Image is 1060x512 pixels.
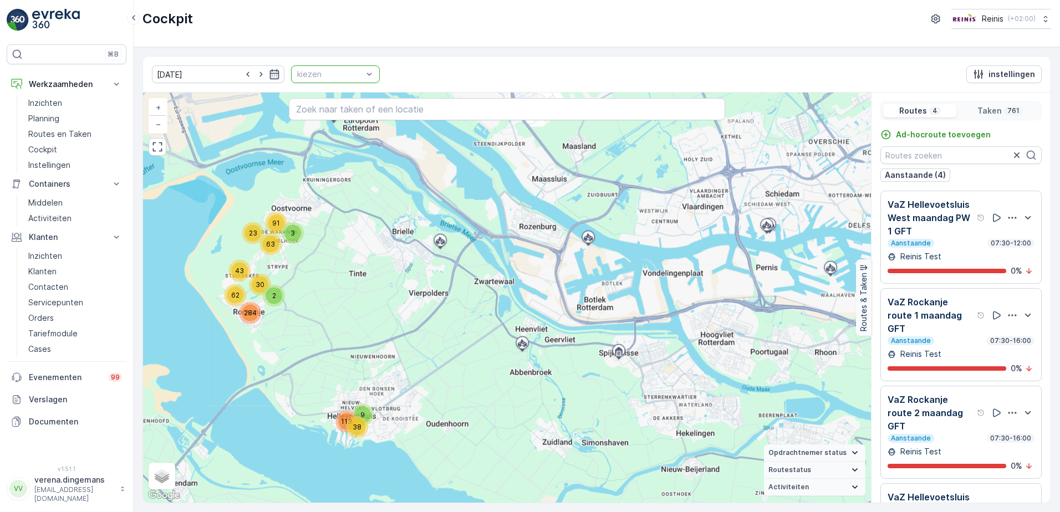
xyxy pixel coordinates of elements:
[29,394,122,405] p: Verslagen
[28,98,62,109] p: Inzichten
[28,197,63,208] p: Middelen
[263,285,285,307] div: 2
[29,372,102,383] p: Evenementen
[1011,265,1022,277] p: 0 %
[335,411,358,433] div: 113
[360,411,365,419] span: 9
[32,9,80,31] img: logo_light-DOdMpM7g.png
[24,142,126,157] a: Cockpit
[152,65,284,83] input: dd/mm/yyyy
[29,178,104,190] p: Containers
[898,446,941,457] p: Reinis Test
[989,336,1032,345] p: 07:30-16:00
[24,310,126,326] a: Orders
[880,129,991,140] a: Ad-hocroute toevoegen
[24,195,126,211] a: Middelen
[146,488,182,503] a: Dit gebied openen in Google Maps (er wordt een nieuw venster geopend)
[24,341,126,357] a: Cases
[988,69,1035,80] p: instellingen
[890,434,932,443] p: Aanstaande
[353,423,361,431] span: 38
[249,274,271,296] div: 30
[351,404,374,426] div: 9
[28,344,51,355] p: Cases
[150,99,166,116] a: In zoomen
[297,69,363,80] p: kiezen
[896,129,991,140] p: Ad-hocroute toevoegen
[966,65,1042,83] button: instellingen
[1006,106,1021,115] p: 761
[28,129,91,140] p: Routes en Taken
[890,336,932,345] p: Aanstaande
[982,13,1003,24] p: Reinis
[24,264,126,279] a: Klanten
[24,248,126,264] a: Inzichten
[150,116,166,132] a: Uitzoomen
[34,485,114,503] p: [EMAIL_ADDRESS][DOMAIN_NAME]
[890,239,932,248] p: Aanstaande
[28,328,78,339] p: Tariefmodule
[29,79,104,90] p: Werkzaamheden
[146,488,182,503] img: Google
[150,464,174,488] a: Layers
[28,313,54,324] p: Orders
[156,119,161,129] span: −
[7,226,126,248] button: Klanten
[28,213,72,224] p: Activiteiten
[989,434,1032,443] p: 07:30-16:00
[24,126,126,142] a: Routes en Taken
[951,9,1051,29] button: Reinis(+02:00)
[951,13,977,25] img: Reinis-Logo-Vrijstaand_Tekengebied-1-copy2_aBO4n7j.png
[24,95,126,111] a: Inzichten
[346,416,368,438] div: 38
[7,9,29,31] img: logo
[977,213,986,222] div: help tooltippictogram
[9,480,27,498] div: VV
[272,291,276,300] span: 2
[899,105,927,116] p: Routes
[266,240,275,248] span: 63
[990,239,1032,248] p: 07:30-12:00
[977,311,986,320] div: help tooltippictogram
[282,222,304,244] div: 3
[1011,460,1022,472] p: 0 %
[259,233,282,255] div: 63
[341,417,352,426] span: 113
[29,232,104,243] p: Klanten
[231,291,239,299] span: 62
[34,474,114,485] p: verena.dingemans
[244,309,257,317] span: 284
[235,267,244,275] span: 43
[29,416,122,427] p: Documenten
[888,295,975,335] p: VaZ Rockanje route 1 maandag GFT
[24,157,126,173] a: Instellingen
[24,326,126,341] a: Tariefmodule
[7,73,126,95] button: Werkzaamheden
[888,393,975,433] p: VaZ Rockanje route 2 maandag GFT
[28,281,68,293] p: Contacten
[7,474,126,503] button: VVverena.dingemans[EMAIL_ADDRESS][DOMAIN_NAME]
[156,103,161,112] span: +
[224,284,246,306] div: 62
[265,212,287,234] div: 91
[28,160,70,171] p: Instellingen
[888,198,975,238] p: VaZ Hellevoetsluis West maandag PW 1 GFT
[289,98,726,120] input: Zoek naar taken of een locatie
[768,448,847,457] span: Opdrachtnemer status
[764,479,865,496] summary: Activiteiten
[977,408,986,417] div: help tooltippictogram
[108,50,119,59] p: ⌘B
[24,211,126,226] a: Activiteiten
[24,279,126,295] a: Contacten
[7,173,126,195] button: Containers
[880,146,1042,164] input: Routes zoeken
[272,219,280,227] span: 91
[764,462,865,479] summary: Routestatus
[977,105,1002,116] p: Taken
[24,295,126,310] a: Servicepunten
[885,170,946,181] p: Aanstaande (4)
[24,111,126,126] a: Planning
[858,273,869,331] p: Routes & Taken
[242,222,264,244] div: 23
[1008,14,1036,23] p: ( +02:00 )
